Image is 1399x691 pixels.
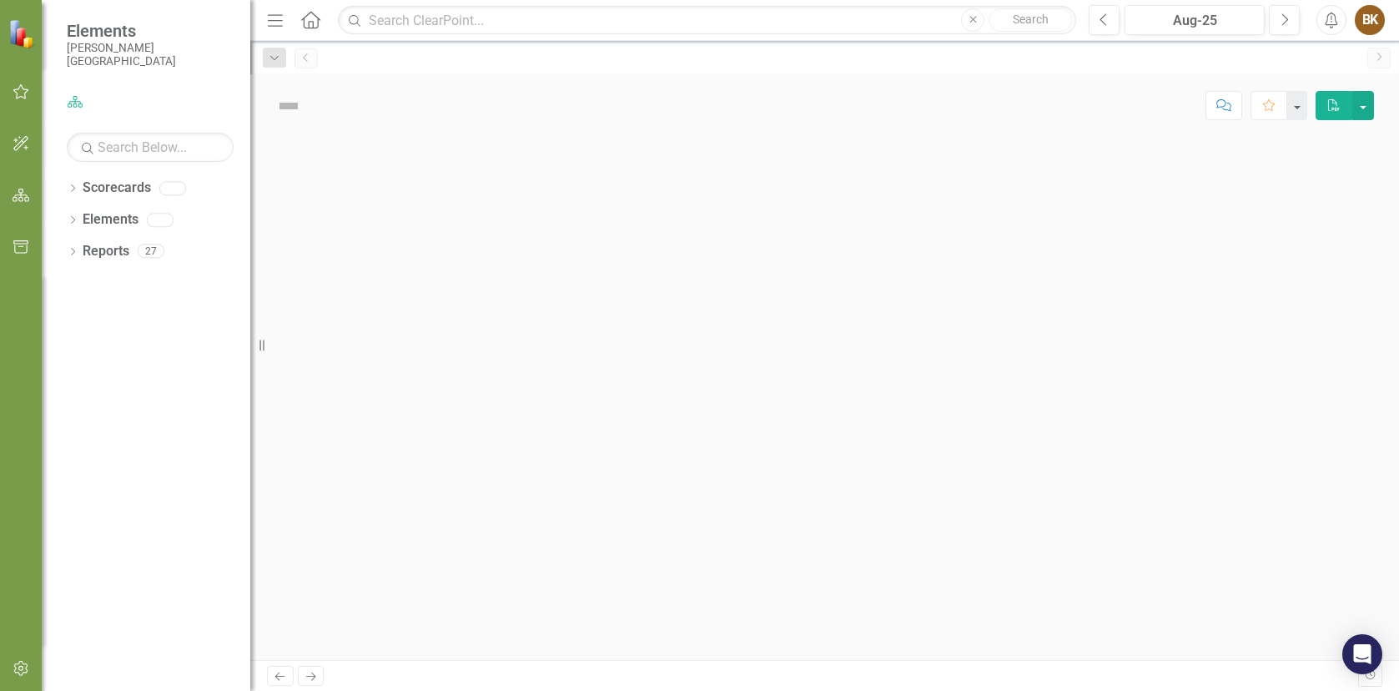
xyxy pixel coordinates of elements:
a: Scorecards [83,179,151,198]
button: Search [989,8,1072,32]
a: Elements [83,210,138,229]
img: ClearPoint Strategy [8,19,38,48]
span: Elements [67,21,234,41]
div: Open Intercom Messenger [1342,634,1382,674]
div: 27 [138,245,164,259]
button: BK [1355,5,1385,35]
div: Aug-25 [1130,11,1259,31]
span: Search [1013,13,1049,26]
input: Search Below... [67,133,234,162]
a: Reports [83,242,129,261]
button: Aug-25 [1125,5,1265,35]
small: [PERSON_NAME][GEOGRAPHIC_DATA] [67,41,234,68]
img: Not Defined [275,93,302,119]
input: Search ClearPoint... [338,6,1076,35]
